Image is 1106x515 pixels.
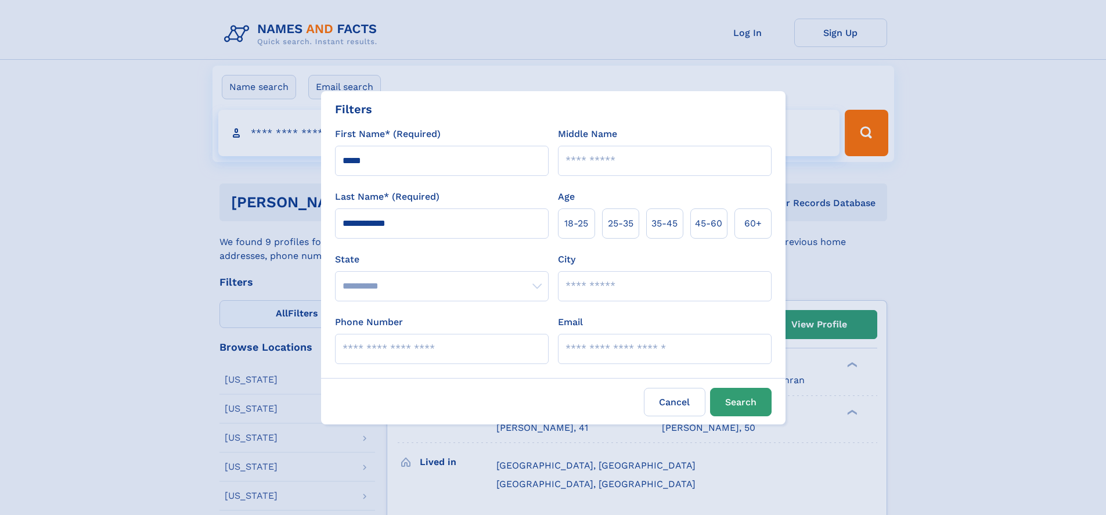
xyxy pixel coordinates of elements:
[608,217,633,231] span: 25‑35
[744,217,762,231] span: 60+
[710,388,772,416] button: Search
[335,100,372,118] div: Filters
[558,127,617,141] label: Middle Name
[335,253,549,266] label: State
[335,315,403,329] label: Phone Number
[558,315,583,329] label: Email
[564,217,588,231] span: 18‑25
[335,190,439,204] label: Last Name* (Required)
[651,217,678,231] span: 35‑45
[558,253,575,266] label: City
[644,388,705,416] label: Cancel
[335,127,441,141] label: First Name* (Required)
[558,190,575,204] label: Age
[695,217,722,231] span: 45‑60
